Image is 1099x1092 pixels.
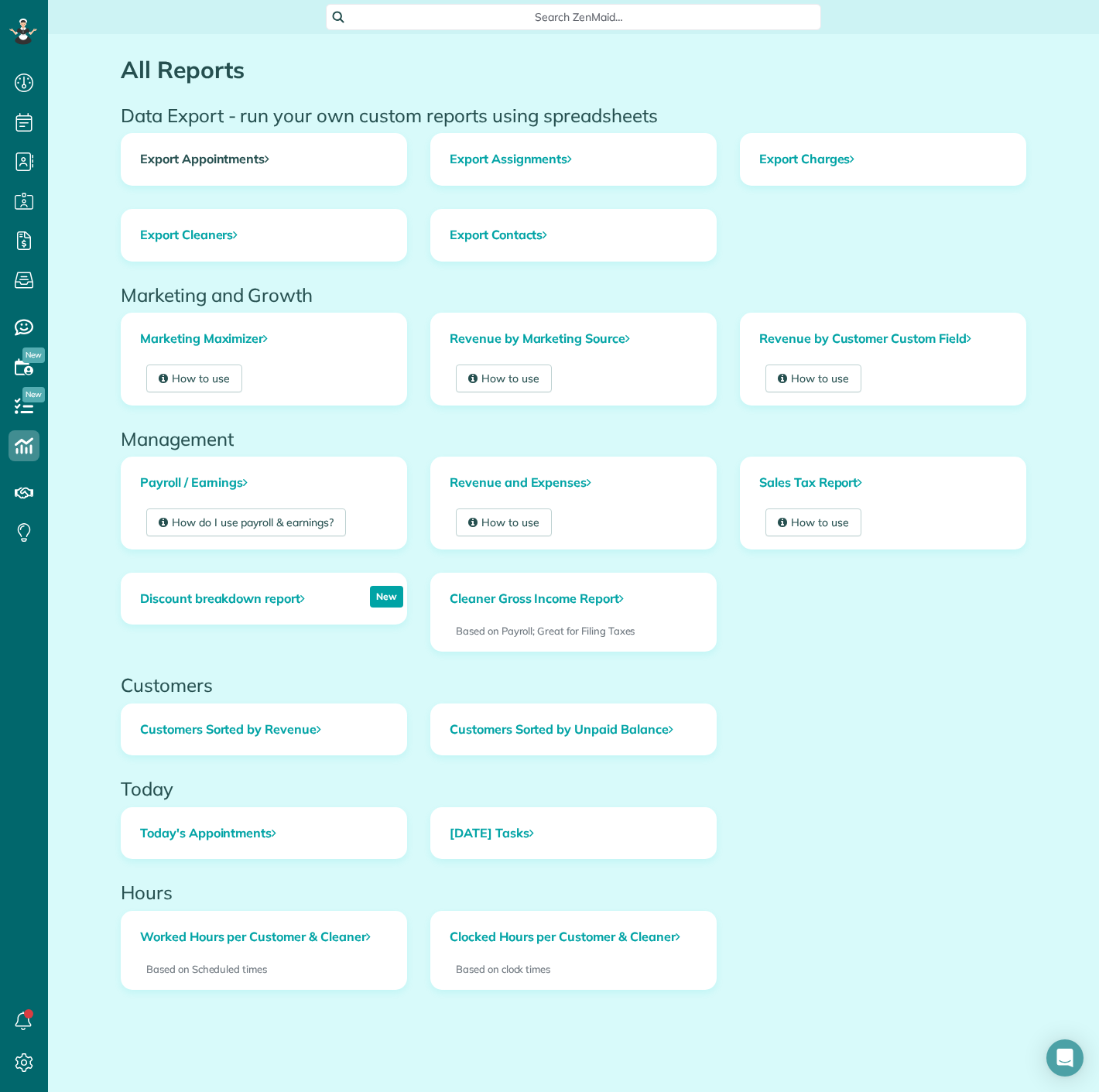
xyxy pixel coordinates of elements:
[121,57,1026,83] h1: All Reports
[146,365,242,392] a: How to use
[456,508,552,536] a: How to use
[431,704,716,755] a: Customers Sorted by Unpaid Balance
[122,210,406,261] a: Export Cleaners
[122,808,406,859] a: Today's Appointments
[121,285,1026,305] h2: Marketing and Growth
[122,134,406,185] a: Export Appointments
[1046,1039,1084,1077] div: Open Intercom Messenger
[146,508,346,536] a: How do I use payroll & earnings?
[122,912,406,963] a: Worked Hours per Customer & Cleaner
[121,675,1026,695] h2: Customers
[146,962,382,977] p: Based on Scheduled times
[431,134,716,185] a: Export Assignments
[431,912,716,963] a: Clocked Hours per Customer & Cleaner
[456,962,691,977] p: Based on clock times
[765,508,861,536] a: How to use
[765,365,861,392] a: How to use
[741,134,1025,185] a: Export Charges
[456,624,691,638] p: Based on Payroll; Great for Filing Taxes
[122,573,324,625] a: Discount breakdown report
[122,313,406,365] a: Marketing Maximizer
[370,586,403,608] p: New
[121,105,1026,125] h2: Data Export - run your own custom reports using spreadsheets
[122,457,406,508] a: Payroll / Earnings
[431,210,716,261] a: Export Contacts
[431,573,642,625] a: Cleaner Gross Income Report
[741,313,1025,365] a: Revenue by Customer Custom Field
[431,808,716,859] a: [DATE] Tasks
[22,347,45,363] span: New
[431,313,716,365] a: Revenue by Marketing Source
[121,882,1026,902] h2: Hours
[741,457,1025,508] a: Sales Tax Report
[22,387,45,402] span: New
[121,429,1026,449] h2: Management
[122,704,406,755] a: Customers Sorted by Revenue
[121,779,1026,799] h2: Today
[456,365,552,392] a: How to use
[431,457,716,508] a: Revenue and Expenses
